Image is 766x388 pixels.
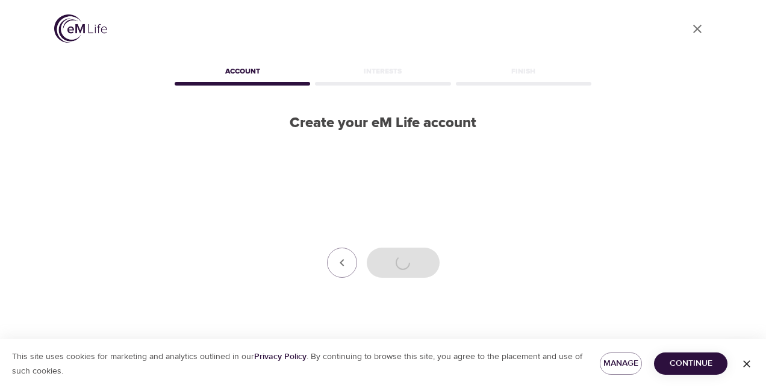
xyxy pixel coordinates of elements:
a: close [683,14,712,43]
span: Manage [609,356,632,371]
h2: Create your eM Life account [172,114,594,132]
button: Manage [600,352,642,375]
button: Continue [654,352,727,375]
img: logo [54,14,107,43]
a: Privacy Policy [254,351,307,362]
span: Continue [664,356,718,371]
